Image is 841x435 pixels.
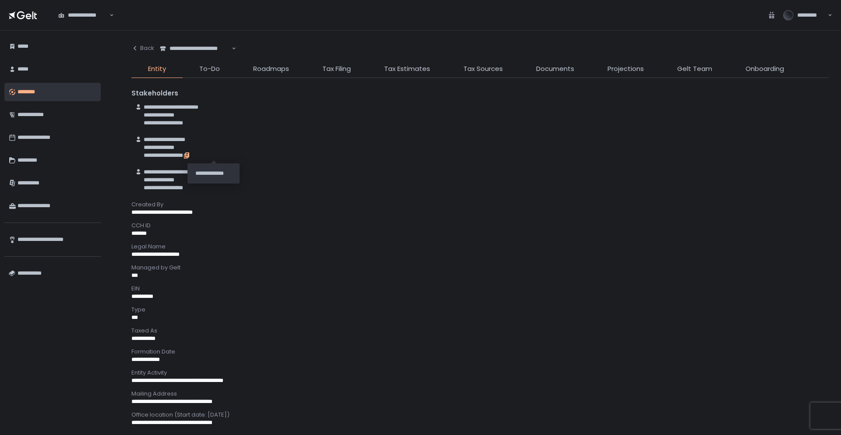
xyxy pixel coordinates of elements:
[131,390,829,398] div: Mailing Address
[131,243,829,251] div: Legal Name
[463,64,503,74] span: Tax Sources
[131,369,829,377] div: Entity Activity
[131,39,154,57] button: Back
[131,222,829,230] div: CCH ID
[131,201,829,209] div: Created By
[148,64,166,74] span: Entity
[199,64,220,74] span: To-Do
[536,64,574,74] span: Documents
[131,88,829,99] div: Stakeholders
[131,285,829,293] div: EIN
[253,64,289,74] span: Roadmaps
[154,39,236,58] div: Search for option
[746,64,784,74] span: Onboarding
[131,327,829,335] div: Taxed As
[608,64,644,74] span: Projections
[384,64,430,74] span: Tax Estimates
[131,264,829,272] div: Managed by Gelt
[322,64,351,74] span: Tax Filing
[131,306,829,314] div: Type
[108,11,109,20] input: Search for option
[677,64,712,74] span: Gelt Team
[131,44,154,52] div: Back
[131,348,829,356] div: Formation Date
[131,411,829,419] div: Office location (Start date: [DATE])
[53,6,114,25] div: Search for option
